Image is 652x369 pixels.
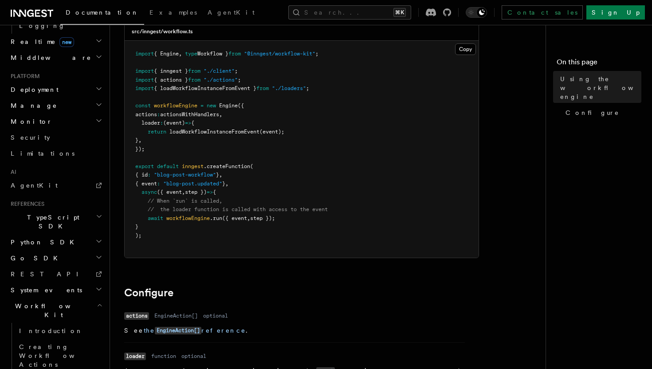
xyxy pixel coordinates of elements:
[160,120,163,126] span: :
[7,114,104,130] button: Monitor
[204,163,250,169] span: .createFunction
[154,312,198,319] dd: EngineAction[]
[219,111,222,118] span: ,
[207,102,216,109] span: new
[154,102,197,109] span: workflowEngine
[157,111,160,118] span: :
[135,232,141,239] span: );
[238,102,244,109] span: ({
[124,326,465,335] p: See .
[222,215,247,221] span: ({ event
[393,8,406,17] kbd: ⌘K
[7,50,104,66] button: Middleware
[7,37,74,46] span: Realtime
[11,271,86,278] span: REST API
[7,266,104,282] a: REST API
[238,77,241,83] span: ;
[466,7,487,18] button: Toggle dark mode
[182,189,185,195] span: ,
[166,215,210,221] span: workflowEngine
[213,189,216,195] span: {
[185,120,191,126] span: =>
[148,215,163,221] span: await
[228,51,241,57] span: from
[124,287,173,299] a: Configure
[315,51,318,57] span: ;
[155,327,201,334] code: EngineAction[]
[132,28,193,35] h3: src/inngest/workflow.ts
[135,172,148,178] span: { id
[557,71,641,105] a: Using the workflow engine
[163,120,185,126] span: (event)
[203,312,228,319] dd: optional
[7,53,91,62] span: Middleware
[272,85,306,91] span: "./loaders"
[144,3,202,24] a: Examples
[207,189,213,195] span: =>
[7,298,104,323] button: Workflow Kit
[157,189,182,195] span: ({ event
[256,85,269,91] span: from
[222,181,225,187] span: }
[502,5,583,20] a: Contact sales
[154,77,188,83] span: { actions }
[7,130,104,145] a: Security
[154,68,188,74] span: { inngest }
[244,51,315,57] span: "@inngest/workflow-kit"
[7,73,40,80] span: Platform
[135,85,154,91] span: import
[11,134,50,141] span: Security
[124,353,146,360] code: loader
[148,129,166,135] span: return
[566,108,619,117] span: Configure
[138,137,141,143] span: ,
[202,3,260,24] a: AgentKit
[135,224,138,230] span: }
[135,163,154,169] span: export
[191,120,194,126] span: {
[204,77,238,83] span: "./actions"
[135,111,157,118] span: actions
[210,215,222,221] span: .run
[455,43,476,55] button: Copy
[7,254,63,263] span: Go SDK
[250,215,275,221] span: step });
[60,3,144,25] a: Documentation
[562,105,641,121] a: Configure
[19,343,96,368] span: Creating Workflow Actions
[7,145,104,161] a: Limitations
[225,181,228,187] span: ,
[149,9,197,16] span: Examples
[7,302,97,319] span: Workflow Kit
[185,51,197,57] span: type
[7,250,104,266] button: Go SDK
[247,215,250,221] span: ,
[135,146,145,152] span: });
[135,77,154,83] span: import
[7,209,104,234] button: TypeScript SDK
[219,102,238,109] span: Engine
[154,85,256,91] span: { loadWorkflowInstanceFromEvent }
[182,163,204,169] span: inngest
[151,353,176,360] dd: function
[7,238,79,247] span: Python SDK
[66,9,139,16] span: Documentation
[144,327,246,334] a: theEngineAction[]reference
[179,51,182,57] span: ,
[154,172,216,178] span: "blog-post-workflow"
[557,57,641,71] h4: On this page
[148,206,328,212] span: // the loader function is called with access to the event
[7,282,104,298] button: System events
[197,51,228,57] span: Workflow }
[7,200,44,208] span: References
[141,189,157,195] span: async
[288,5,411,20] button: Search...⌘K
[216,172,219,178] span: }
[7,169,16,176] span: AI
[16,18,104,34] a: Logging
[7,34,104,50] button: Realtimenew
[19,327,83,334] span: Introduction
[306,85,309,91] span: ;
[11,150,75,157] span: Limitations
[7,286,82,294] span: System events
